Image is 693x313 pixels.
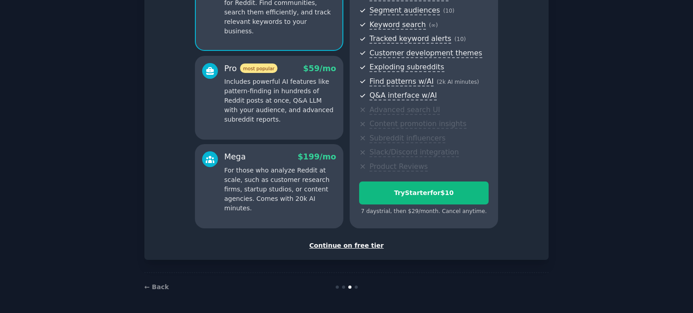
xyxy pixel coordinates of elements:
[144,283,169,290] a: ← Back
[370,49,482,58] span: Customer development themes
[429,22,438,28] span: ( ∞ )
[303,64,336,73] span: $ 59 /mo
[240,64,278,73] span: most popular
[154,241,539,250] div: Continue on free tier
[224,166,336,213] p: For those who analyze Reddit at scale, such as customer research firms, startup studios, or conte...
[370,91,437,100] span: Q&A interface w/AI
[224,77,336,124] p: Includes powerful AI features like pattern-finding in hundreds of Reddit posts at once, Q&A LLM w...
[454,36,466,42] span: ( 10 )
[370,6,440,15] span: Segment audiences
[443,8,454,14] span: ( 10 )
[370,134,445,143] span: Subreddit influencers
[360,188,488,198] div: Try Starter for $10
[359,181,489,204] button: TryStarterfor$10
[370,34,451,44] span: Tracked keyword alerts
[370,105,440,115] span: Advanced search UI
[224,63,277,74] div: Pro
[370,119,467,129] span: Content promotion insights
[298,152,336,161] span: $ 199 /mo
[370,63,444,72] span: Exploding subreddits
[224,151,246,163] div: Mega
[370,20,426,30] span: Keyword search
[370,77,434,86] span: Find patterns w/AI
[437,79,479,85] span: ( 2k AI minutes )
[359,208,489,216] div: 7 days trial, then $ 29 /month . Cancel anytime.
[370,148,459,157] span: Slack/Discord integration
[370,162,428,172] span: Product Reviews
